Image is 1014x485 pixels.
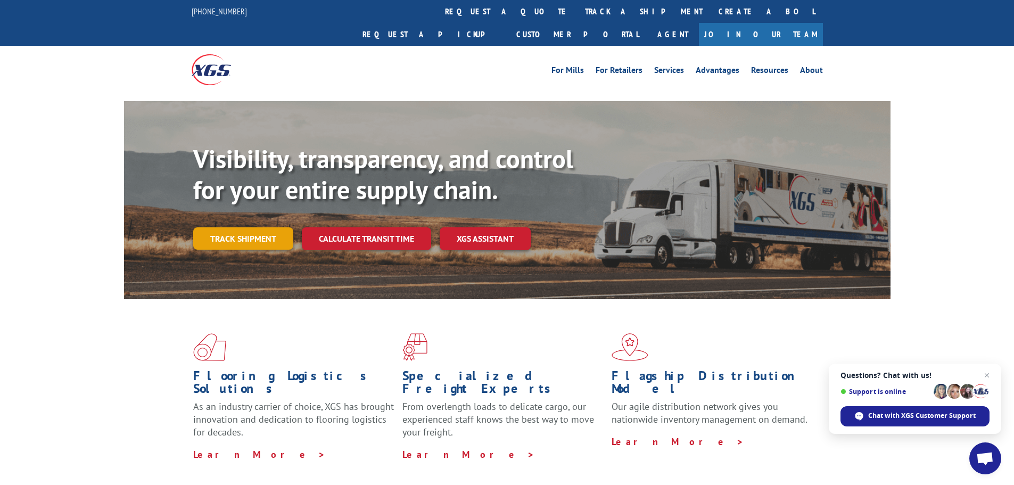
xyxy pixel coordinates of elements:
a: Learn More > [193,448,326,461]
a: [PHONE_NUMBER] [192,6,247,17]
p: From overlength loads to delicate cargo, our experienced staff knows the best way to move your fr... [402,400,604,448]
div: Chat with XGS Customer Support [840,406,990,426]
a: For Mills [551,66,584,78]
a: Request a pickup [355,23,508,46]
a: Agent [647,23,699,46]
a: About [800,66,823,78]
a: Calculate transit time [302,227,431,250]
span: Our agile distribution network gives you nationwide inventory management on demand. [612,400,807,425]
span: As an industry carrier of choice, XGS has brought innovation and dedication to flooring logistics... [193,400,394,438]
a: XGS ASSISTANT [440,227,531,250]
h1: Flooring Logistics Solutions [193,369,394,400]
img: xgs-icon-total-supply-chain-intelligence-red [193,333,226,361]
a: Resources [751,66,788,78]
a: Join Our Team [699,23,823,46]
a: For Retailers [596,66,642,78]
img: xgs-icon-focused-on-flooring-red [402,333,427,361]
img: xgs-icon-flagship-distribution-model-red [612,333,648,361]
span: Questions? Chat with us! [840,371,990,380]
h1: Specialized Freight Experts [402,369,604,400]
a: Advantages [696,66,739,78]
b: Visibility, transparency, and control for your entire supply chain. [193,142,573,206]
div: Open chat [969,442,1001,474]
h1: Flagship Distribution Model [612,369,813,400]
a: Services [654,66,684,78]
span: Support is online [840,388,930,396]
a: Track shipment [193,227,293,250]
a: Learn More > [612,435,744,448]
a: Customer Portal [508,23,647,46]
a: Learn More > [402,448,535,461]
span: Close chat [980,369,993,382]
span: Chat with XGS Customer Support [868,411,976,421]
